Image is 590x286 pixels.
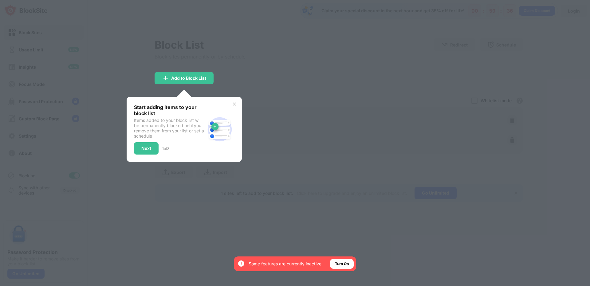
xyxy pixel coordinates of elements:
div: Next [141,146,151,151]
img: block-site.svg [205,115,234,144]
img: error-circle-white.svg [238,260,245,267]
div: Start adding items to your block list [134,104,205,116]
div: Turn On [335,261,349,267]
img: x-button.svg [232,102,237,107]
div: Add to Block List [171,76,206,81]
div: 1 of 3 [162,146,169,151]
div: Items added to your block list will be permanently blocked until you remove them from your list o... [134,118,205,139]
div: Some features are currently inactive. [249,261,323,267]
